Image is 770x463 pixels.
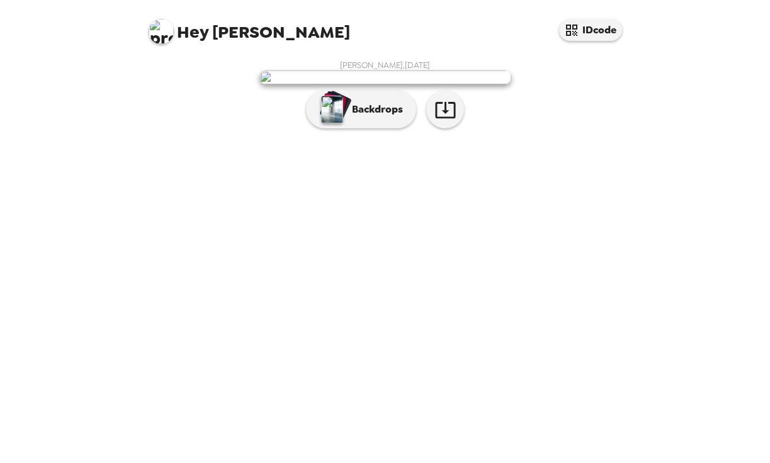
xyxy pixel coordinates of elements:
img: user [259,70,511,84]
p: Backdrops [346,102,403,117]
span: [PERSON_NAME] [149,13,350,41]
button: IDcode [559,19,622,41]
span: [PERSON_NAME] , [DATE] [340,60,430,70]
img: profile pic [149,19,174,44]
span: Hey [177,21,208,43]
button: Backdrops [306,91,416,128]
